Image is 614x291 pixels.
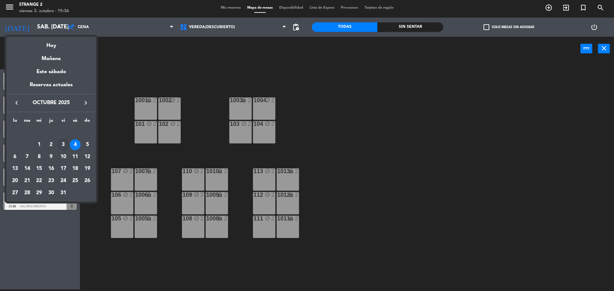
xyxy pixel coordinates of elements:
[33,175,45,187] td: 22 de octubre de 2025
[9,175,21,187] td: 20 de octubre de 2025
[34,175,44,186] div: 22
[11,99,22,107] button: keyboard_arrow_left
[34,139,44,150] div: 1
[70,151,81,162] div: 11
[70,163,81,174] div: 18
[46,139,57,150] div: 2
[57,187,69,199] td: 31 de octubre de 2025
[57,139,69,151] td: 3 de octubre de 2025
[82,151,93,162] div: 12
[58,163,69,174] div: 17
[6,81,96,94] div: Reservas actuales
[69,163,82,175] td: 18 de octubre de 2025
[21,187,33,199] td: 28 de octubre de 2025
[46,151,57,162] div: 9
[45,163,57,175] td: 16 de octubre de 2025
[82,175,93,186] div: 26
[81,163,93,175] td: 19 de octubre de 2025
[33,117,45,127] th: miércoles
[57,117,69,127] th: viernes
[82,99,90,107] i: keyboard_arrow_right
[21,117,33,127] th: martes
[69,117,82,127] th: sábado
[45,117,57,127] th: jueves
[34,163,44,174] div: 15
[58,188,69,198] div: 31
[9,151,21,163] td: 6 de octubre de 2025
[10,151,20,162] div: 6
[22,151,33,162] div: 7
[9,187,21,199] td: 27 de octubre de 2025
[21,151,33,163] td: 7 de octubre de 2025
[6,37,96,50] div: Hoy
[10,163,20,174] div: 13
[57,151,69,163] td: 10 de octubre de 2025
[34,151,44,162] div: 8
[10,175,20,186] div: 20
[9,126,93,139] td: OCT.
[45,187,57,199] td: 30 de octubre de 2025
[9,117,21,127] th: lunes
[46,163,57,174] div: 16
[45,139,57,151] td: 2 de octubre de 2025
[10,188,20,198] div: 27
[81,139,93,151] td: 5 de octubre de 2025
[6,63,96,81] div: Este sábado
[81,151,93,163] td: 12 de octubre de 2025
[80,99,91,107] button: keyboard_arrow_right
[45,175,57,187] td: 23 de octubre de 2025
[46,175,57,186] div: 23
[57,163,69,175] td: 17 de octubre de 2025
[82,163,93,174] div: 19
[33,163,45,175] td: 15 de octubre de 2025
[21,163,33,175] td: 14 de octubre de 2025
[6,50,96,63] div: Mañana
[70,175,81,186] div: 25
[45,151,57,163] td: 9 de octubre de 2025
[34,188,44,198] div: 29
[22,163,33,174] div: 14
[33,187,45,199] td: 29 de octubre de 2025
[69,139,82,151] td: 4 de octubre de 2025
[58,139,69,150] div: 3
[22,175,33,186] div: 21
[69,175,82,187] td: 25 de octubre de 2025
[46,188,57,198] div: 30
[82,139,93,150] div: 5
[13,99,20,107] i: keyboard_arrow_left
[81,117,93,127] th: domingo
[9,163,21,175] td: 13 de octubre de 2025
[21,175,33,187] td: 21 de octubre de 2025
[70,139,81,150] div: 4
[58,151,69,162] div: 10
[58,175,69,186] div: 24
[22,99,80,107] span: octubre 2025
[69,151,82,163] td: 11 de octubre de 2025
[81,175,93,187] td: 26 de octubre de 2025
[22,188,33,198] div: 28
[33,139,45,151] td: 1 de octubre de 2025
[57,175,69,187] td: 24 de octubre de 2025
[33,151,45,163] td: 8 de octubre de 2025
